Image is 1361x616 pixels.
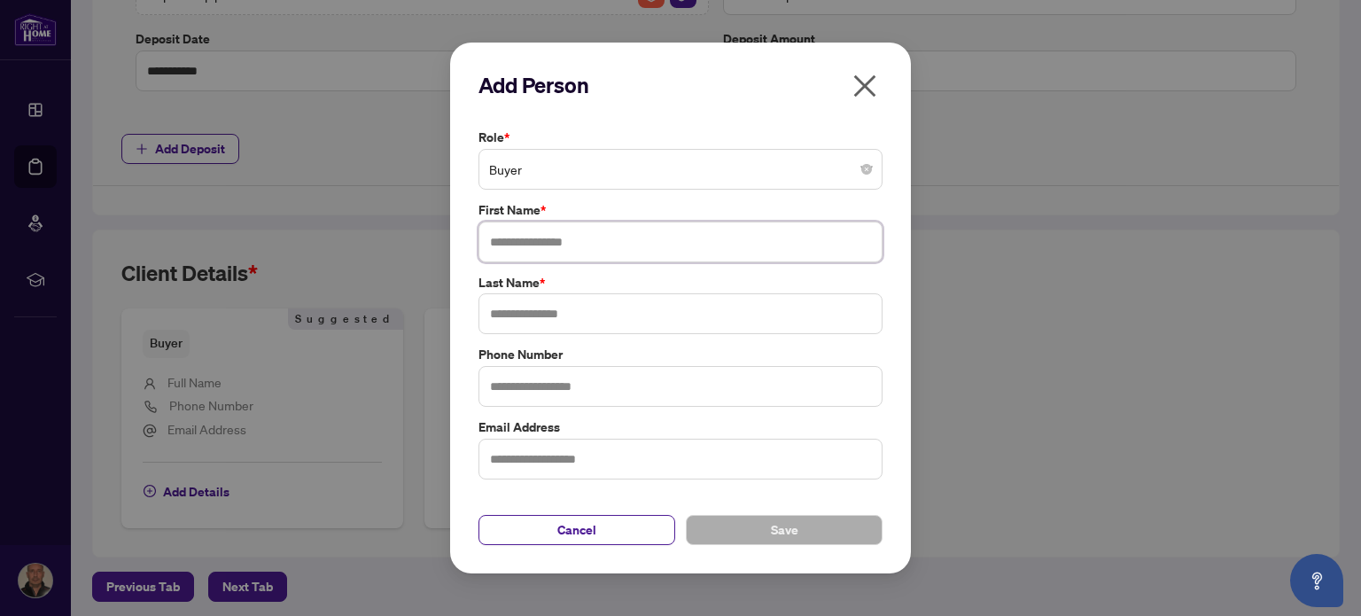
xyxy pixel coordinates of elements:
h2: Add Person [478,71,883,99]
button: Cancel [478,515,675,545]
label: Role [478,128,883,147]
span: close [851,72,879,100]
label: First Name [478,200,883,220]
span: Cancel [557,516,596,544]
label: Phone Number [478,345,883,364]
label: Last Name [478,273,883,292]
label: Email Address [478,417,883,437]
button: Save [686,515,883,545]
span: close-circle [861,164,872,175]
button: Open asap [1290,554,1343,607]
span: Buyer [489,152,872,186]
